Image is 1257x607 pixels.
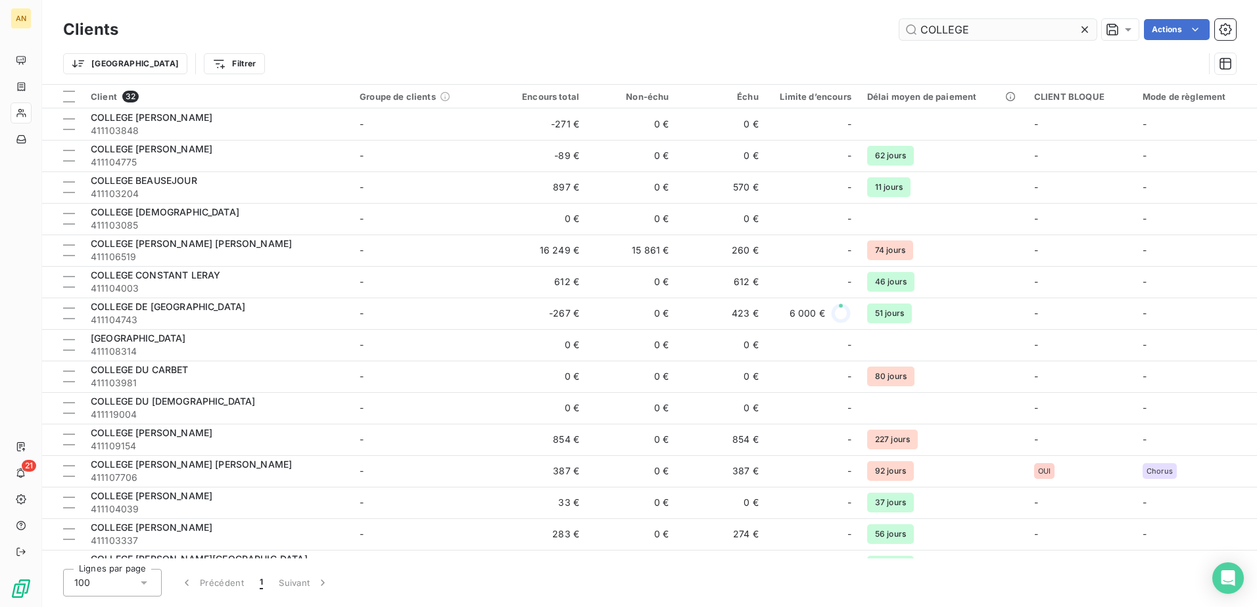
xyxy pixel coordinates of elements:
span: - [360,497,364,508]
div: Limite d’encours [774,91,851,102]
span: - [1143,181,1147,192]
td: 0 € [498,392,587,424]
span: 411108314 [91,345,344,358]
div: AN [11,8,32,29]
span: - [847,212,851,225]
span: - [1143,244,1147,256]
td: 274 € [676,518,766,550]
span: COLLEGE [PERSON_NAME] [91,112,212,123]
span: 411109154 [91,439,344,453]
span: - [1143,276,1147,287]
span: 411106519 [91,250,344,263]
span: - [847,496,851,509]
span: 411103085 [91,219,344,232]
span: 411119004 [91,408,344,421]
input: Rechercher [899,19,1097,40]
td: 0 € [587,203,676,235]
td: 0 € [587,424,676,455]
td: 897 € [498,171,587,203]
td: 854 € [676,424,766,455]
span: Client [91,91,117,102]
td: 0 € [587,108,676,140]
td: 0 € [587,171,676,203]
td: 33 € [498,487,587,518]
span: - [1143,339,1147,350]
span: - [360,465,364,476]
div: Mode de règlement [1143,91,1249,102]
span: - [1034,244,1038,256]
span: 411107706 [91,471,344,484]
td: 0 € [587,487,676,518]
span: 411103337 [91,534,344,547]
td: -271 € [498,108,587,140]
span: 227 jours [867,430,918,449]
span: - [1143,402,1147,413]
span: 51 jours [867,303,912,323]
td: 612 € [498,266,587,298]
span: - [1034,307,1038,319]
span: - [1143,307,1147,319]
span: COLLEGE CONSTANT LERAY [91,269,220,281]
td: 387 € [676,455,766,487]
div: CLIENT BLOQUE [1034,91,1127,102]
h3: Clients [63,18,118,41]
span: 411103981 [91,376,344,390]
span: COLLEGE [DEMOGRAPHIC_DATA] [91,206,239,217]
span: - [847,181,851,194]
span: COLLEGE [PERSON_NAME] [PERSON_NAME] [91,238,292,249]
td: 0 € [676,550,766,581]
span: 56 jours [867,556,914,575]
span: - [360,371,364,382]
span: - [847,401,851,415]
td: 283 € [498,518,587,550]
div: Encours total [506,91,579,102]
span: - [360,528,364,539]
td: 612 € [676,266,766,298]
span: - [360,181,364,192]
span: - [1034,118,1038,129]
span: - [360,434,364,445]
span: - [1143,150,1147,161]
span: - [1034,371,1038,382]
td: 0 € [587,329,676,361]
td: 0 € [498,550,587,581]
td: 0 € [587,266,676,298]
span: - [360,244,364,256]
span: 6 000 € [790,307,825,320]
span: COLLEGE DU CARBET [91,364,189,375]
td: 0 € [676,108,766,140]
button: 1 [252,569,271,596]
td: 0 € [676,329,766,361]
td: 0 € [676,392,766,424]
span: COLLEGE [PERSON_NAME][GEOGRAPHIC_DATA] [91,553,308,564]
td: 854 € [498,424,587,455]
td: 0 € [587,392,676,424]
span: - [1034,528,1038,539]
span: - [1034,339,1038,350]
button: Suivant [271,569,337,596]
span: COLLEGE DU [DEMOGRAPHIC_DATA] [91,395,255,407]
span: - [1034,497,1038,508]
span: - [1143,497,1147,508]
button: Filtrer [204,53,264,74]
span: - [360,307,364,319]
span: - [360,213,364,224]
td: 15 861 € [587,235,676,266]
span: - [360,150,364,161]
span: OUI [1038,467,1051,475]
span: - [1034,276,1038,287]
span: - [1143,528,1147,539]
td: 0 € [676,487,766,518]
span: COLLEGE BEAUSEJOUR [91,175,197,186]
span: - [360,118,364,129]
td: 0 € [676,203,766,235]
td: 0 € [676,361,766,392]
td: 0 € [587,455,676,487]
td: 0 € [587,518,676,550]
span: - [1143,213,1147,224]
button: Actions [1144,19,1210,40]
span: Groupe de clients [360,91,436,102]
span: COLLEGE [PERSON_NAME] [91,522,212,533]
span: 56 jours [867,524,914,544]
span: 62 jours [867,146,914,166]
